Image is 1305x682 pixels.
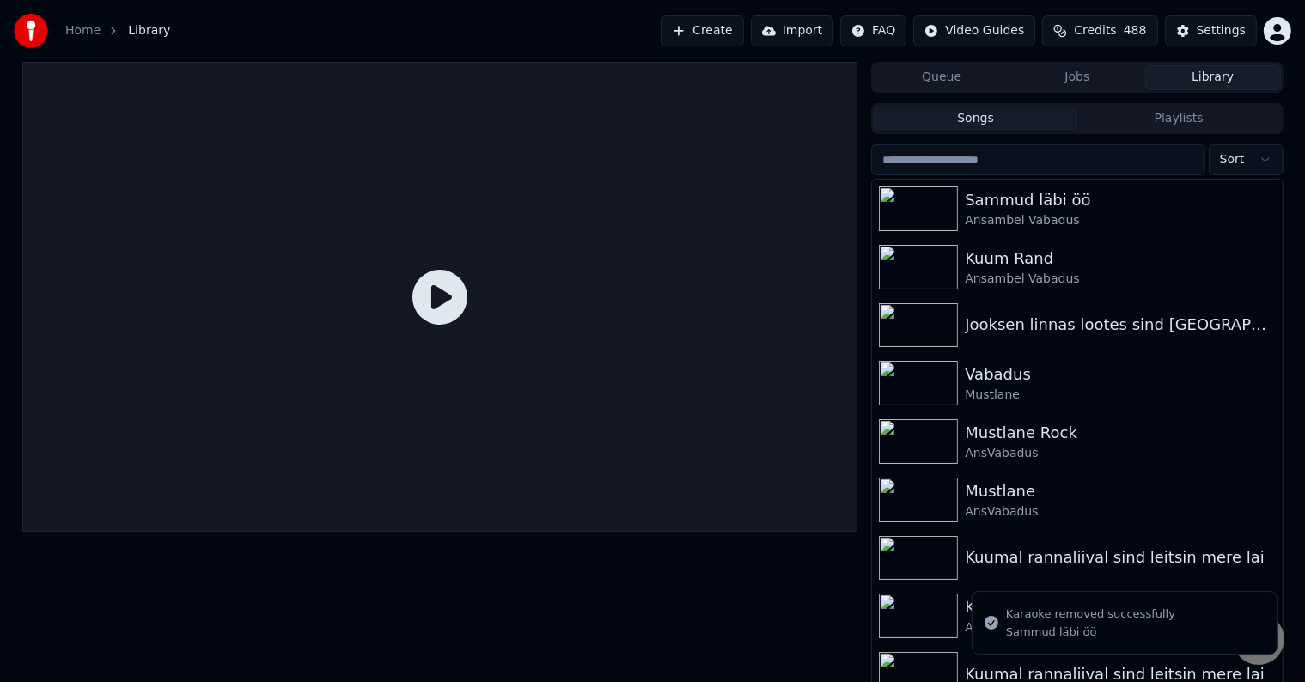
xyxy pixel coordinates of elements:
[965,445,1275,462] div: AnsVabadus
[1145,65,1281,90] button: Library
[1197,22,1246,40] div: Settings
[65,22,101,40] a: Home
[965,503,1275,521] div: AnsVabadus
[965,387,1275,404] div: Mustlane
[965,188,1275,212] div: Sammud läbi öö
[965,421,1275,445] div: Mustlane Rock
[1220,151,1245,168] span: Sort
[840,15,906,46] button: FAQ
[965,212,1275,229] div: Ansambel Vabadus
[965,247,1275,271] div: Kuum Rand
[1124,22,1147,40] span: 488
[1077,107,1281,131] button: Playlists
[661,15,744,46] button: Create
[874,107,1077,131] button: Songs
[965,545,1275,569] div: Kuumal rannaliival sind leitsin mere lai
[14,14,48,48] img: youka
[965,271,1275,288] div: Ansambel Vabadus
[751,15,833,46] button: Import
[1006,606,1175,623] div: Karaoke removed successfully
[965,362,1275,387] div: Vabadus
[874,65,1009,90] button: Queue
[1074,22,1116,40] span: Credits
[965,595,1275,619] div: Kuumal rannaliival sind leitsin mere lai
[965,479,1275,503] div: Mustlane
[1042,15,1157,46] button: Credits488
[65,22,170,40] nav: breadcrumb
[1009,65,1145,90] button: Jobs
[128,22,170,40] span: Library
[965,619,1275,636] div: Ans Vabadus
[965,313,1275,337] div: Jooksen linnas lootes sind [GEOGRAPHIC_DATA]
[1165,15,1257,46] button: Settings
[1006,624,1175,640] div: Sammud läbi öö
[913,15,1035,46] button: Video Guides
